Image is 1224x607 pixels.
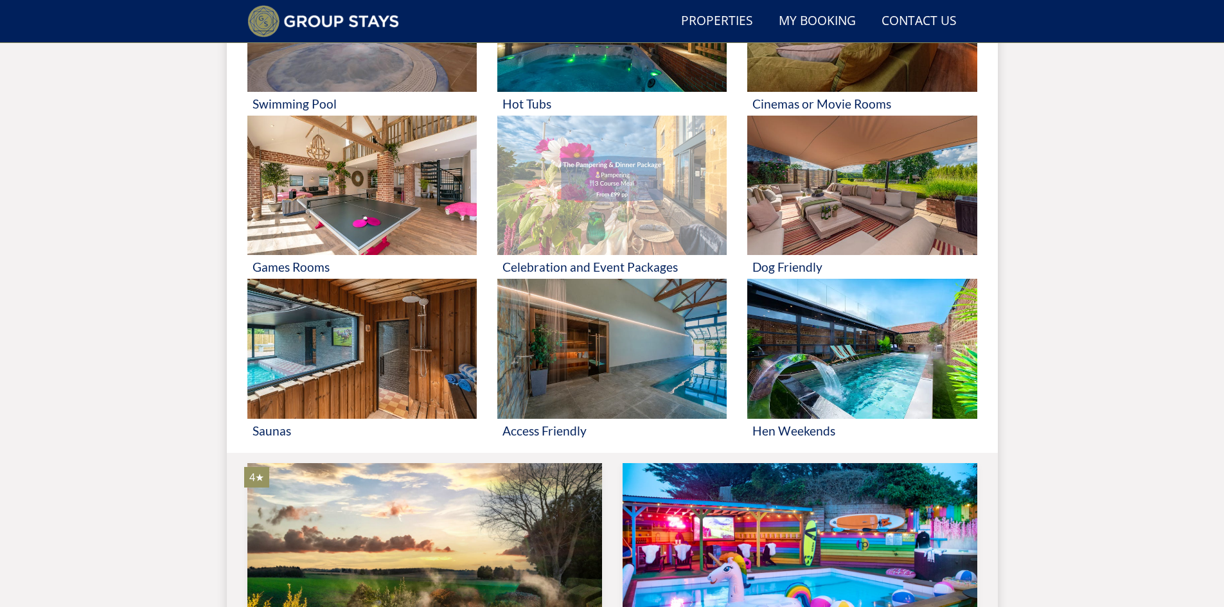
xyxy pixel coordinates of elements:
a: Contact Us [876,7,962,36]
h3: Hen Weekends [752,424,971,437]
img: 'Dog Friendly' - Large Group Accommodation Holiday Ideas [747,116,977,256]
a: 'Access Friendly' - Large Group Accommodation Holiday Ideas Access Friendly [497,279,727,443]
a: 'Games Rooms' - Large Group Accommodation Holiday Ideas Games Rooms [247,116,477,279]
a: 'Hen Weekends' - Large Group Accommodation Holiday Ideas Hen Weekends [747,279,977,443]
a: 'Saunas' - Large Group Accommodation Holiday Ideas Saunas [247,279,477,443]
img: 'Saunas' - Large Group Accommodation Holiday Ideas [247,279,477,419]
img: 'Games Rooms' - Large Group Accommodation Holiday Ideas [247,116,477,256]
h3: Games Rooms [253,260,472,274]
a: 'Dog Friendly' - Large Group Accommodation Holiday Ideas Dog Friendly [747,116,977,279]
img: 'Celebration and Event Packages' - Large Group Accommodation Holiday Ideas [497,116,727,256]
h3: Hot Tubs [502,97,722,110]
a: My Booking [774,7,861,36]
img: 'Access Friendly' - Large Group Accommodation Holiday Ideas [497,279,727,419]
a: Properties [676,7,758,36]
h3: Cinemas or Movie Rooms [752,97,971,110]
h3: Celebration and Event Packages [502,260,722,274]
img: Group Stays [247,5,400,37]
img: 'Hen Weekends' - Large Group Accommodation Holiday Ideas [747,279,977,419]
h3: Swimming Pool [253,97,472,110]
span: BELLUS has a 4 star rating under the Quality in Tourism Scheme [249,470,264,484]
a: 'Celebration and Event Packages' - Large Group Accommodation Holiday Ideas Celebration and Event ... [497,116,727,279]
h3: Dog Friendly [752,260,971,274]
h3: Access Friendly [502,424,722,437]
h3: Saunas [253,424,472,437]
